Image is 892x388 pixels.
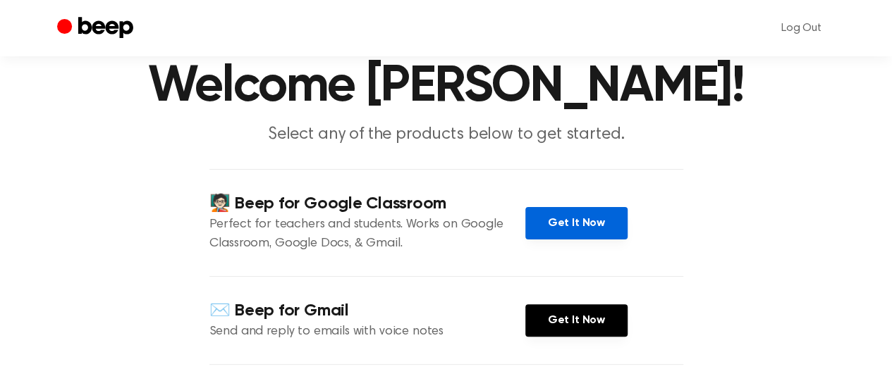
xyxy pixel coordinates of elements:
[209,192,525,215] h4: 🧑🏻‍🏫 Beep for Google Classroom
[176,123,717,146] p: Select any of the products below to get started.
[209,323,525,342] p: Send and reply to emails with voice notes
[209,299,525,323] h4: ✉️ Beep for Gmail
[57,15,137,42] a: Beep
[525,207,628,239] a: Get It Now
[85,61,807,112] h1: Welcome [PERSON_NAME]!
[767,11,836,45] a: Log Out
[209,215,525,254] p: Perfect for teachers and students. Works on Google Classroom, Google Docs, & Gmail.
[525,304,628,337] a: Get It Now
